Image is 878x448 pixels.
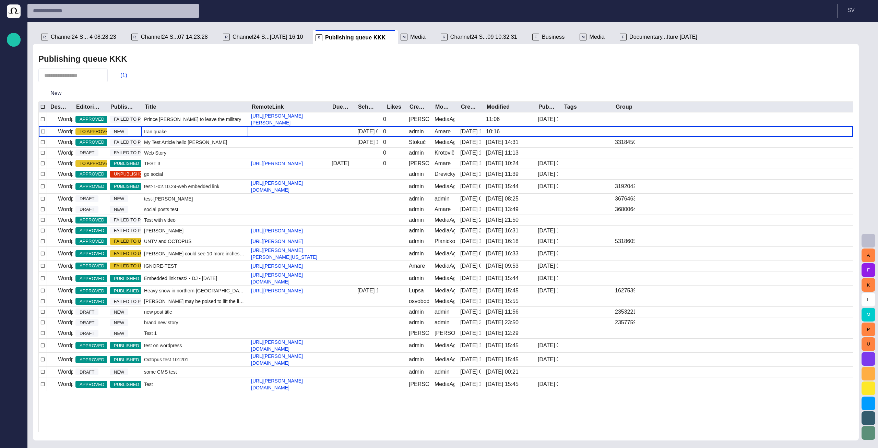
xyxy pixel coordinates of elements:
div: 24/03/2016 06:48 [538,160,558,167]
span: Heavy snow in northern Japan [144,287,246,294]
button: U [862,337,875,351]
span: TEST 3 [144,160,160,167]
div: RChannel24 S...[DATE] 16:10 [220,30,313,44]
h2: Publishing queue KKK [38,54,127,64]
span: AI Assistant [10,227,18,235]
span: Embedded link test2 - DJ - 24.09.24 [144,275,217,282]
span: Test with video [144,217,176,223]
p: R [441,34,448,40]
div: 12/10/2020 15:05 [460,356,480,363]
div: 24/10/2020 02:27 [538,342,558,349]
div: SPublishing queue KKK [313,30,398,44]
div: 14/09/2013 12:28 [460,138,480,146]
div: admin [409,275,424,282]
div: FDocumentary...lture [DATE] [617,30,710,44]
div: 23/03/2016 13:45 [460,170,480,178]
div: Published [538,104,555,110]
span: APPROVED [75,183,108,190]
p: Wordpress Reunion [58,297,106,305]
div: Media-test with filter [7,142,21,155]
div: 3318450302 [615,138,635,146]
span: PUBLISHED [110,288,143,294]
a: [URL][PERSON_NAME][DOMAIN_NAME] [248,180,329,193]
span: Octopus [10,240,18,249]
button: (1) [110,69,130,82]
div: 01/09 16:18 [486,238,519,245]
div: admin [409,195,424,203]
div: admin [435,368,450,376]
div: 24/09/2024 10:10 [538,275,558,282]
span: Houston could see 10 more inches of rain tonight as Harvey p [144,250,246,257]
span: Publishing queue [10,89,18,98]
button: SV [842,4,874,16]
div: 28/08/2017 09:38 [538,250,558,257]
span: DRAFT [75,206,98,213]
div: 04/12/2018 15:55 [486,298,519,305]
span: FAILED TO UN-PUBLISH [110,250,169,257]
div: Scheduled [358,104,375,110]
button: A [862,249,875,262]
div: 16/05/2018 10:44 [357,287,378,294]
p: Story folders [10,76,18,83]
button: M [862,308,875,322]
div: RChannel24 S...09 10:32:31 [438,30,530,44]
p: Wordpress Reunion [58,170,106,178]
p: F [532,34,539,40]
span: Documentary...lture [DATE] [629,34,697,40]
span: Channel24 S...09 10:32:31 [450,34,517,40]
span: UNTV and OCTOPUS [144,238,191,245]
span: NEW [110,206,128,213]
p: Wordpress Reunion [58,115,106,123]
span: Administration [10,131,18,139]
p: Wordpress Reunion [58,274,106,282]
span: PUBLISHED [110,275,143,282]
button: P [862,323,875,336]
div: FBusiness [530,30,577,44]
div: 19/04/2016 11:14 [460,206,480,213]
span: DRAFT [75,195,98,202]
div: Amare [435,128,451,135]
span: APPROVED [75,250,108,257]
div: RChannel24 S... 4 08:28:23 [38,30,129,44]
span: Publishing queue KKK [10,103,18,111]
div: 04/12/2018 16:31 [486,227,519,234]
div: admin [435,308,450,316]
span: FAILED TO PUBLISH [110,149,161,156]
span: PUBLISHED [110,183,143,190]
div: 14/09/2013 00:00 [357,128,378,135]
div: 0 [383,128,386,135]
div: admin [409,250,424,257]
span: Media [10,117,18,125]
div: admin [409,206,424,213]
div: T. Tichy [435,329,455,337]
div: Amare [435,160,451,167]
p: Wordpress Reunion [58,182,106,191]
div: 01/09 10:24 [486,160,519,167]
div: 0 [383,160,386,167]
p: Rundowns [10,62,18,69]
div: admin [409,238,424,245]
div: F. Krizek [409,380,429,388]
span: NEW [110,309,128,316]
p: Administration [10,131,18,137]
div: admin [409,356,424,363]
span: APPROVED [75,298,108,305]
div: 0 [383,149,386,157]
span: UNPUBLISHED [110,171,150,178]
div: Drevicky [435,170,455,178]
span: APPROVED [75,238,108,245]
div: 2353221902 [615,308,635,316]
div: 16/05/2018 10:44 [538,287,558,294]
div: Modified [487,104,510,110]
p: Wordpress Reunion [58,138,106,146]
div: Editorial status [76,104,102,110]
div: 27/08 15:45 [486,380,519,388]
div: Destination [50,104,67,110]
div: 30/07/2020 23:50 [486,319,519,326]
div: MediaAgent [435,227,455,234]
span: NEW [110,128,128,135]
div: 04/12/2018 15:54 [460,298,480,305]
p: Wordpress Reunion [58,216,106,224]
div: Created by [410,104,426,110]
div: MediaAgent [435,262,455,270]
